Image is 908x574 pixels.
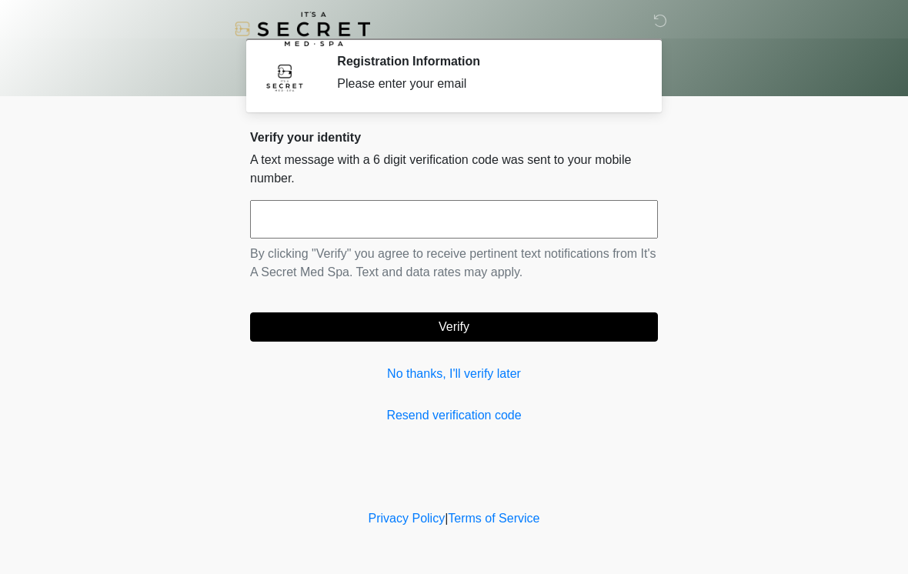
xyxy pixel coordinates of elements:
button: Verify [250,312,658,342]
div: Please enter your email [337,75,635,93]
h2: Registration Information [337,54,635,68]
img: It's A Secret Med Spa Logo [235,12,370,46]
a: | [445,512,448,525]
a: No thanks, I'll verify later [250,365,658,383]
img: Agent Avatar [262,54,308,100]
a: Privacy Policy [369,512,446,525]
a: Resend verification code [250,406,658,425]
p: By clicking "Verify" you agree to receive pertinent text notifications from It's A Secret Med Spa... [250,245,658,282]
a: Terms of Service [448,512,539,525]
h2: Verify your identity [250,130,658,145]
p: A text message with a 6 digit verification code was sent to your mobile number. [250,151,658,188]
